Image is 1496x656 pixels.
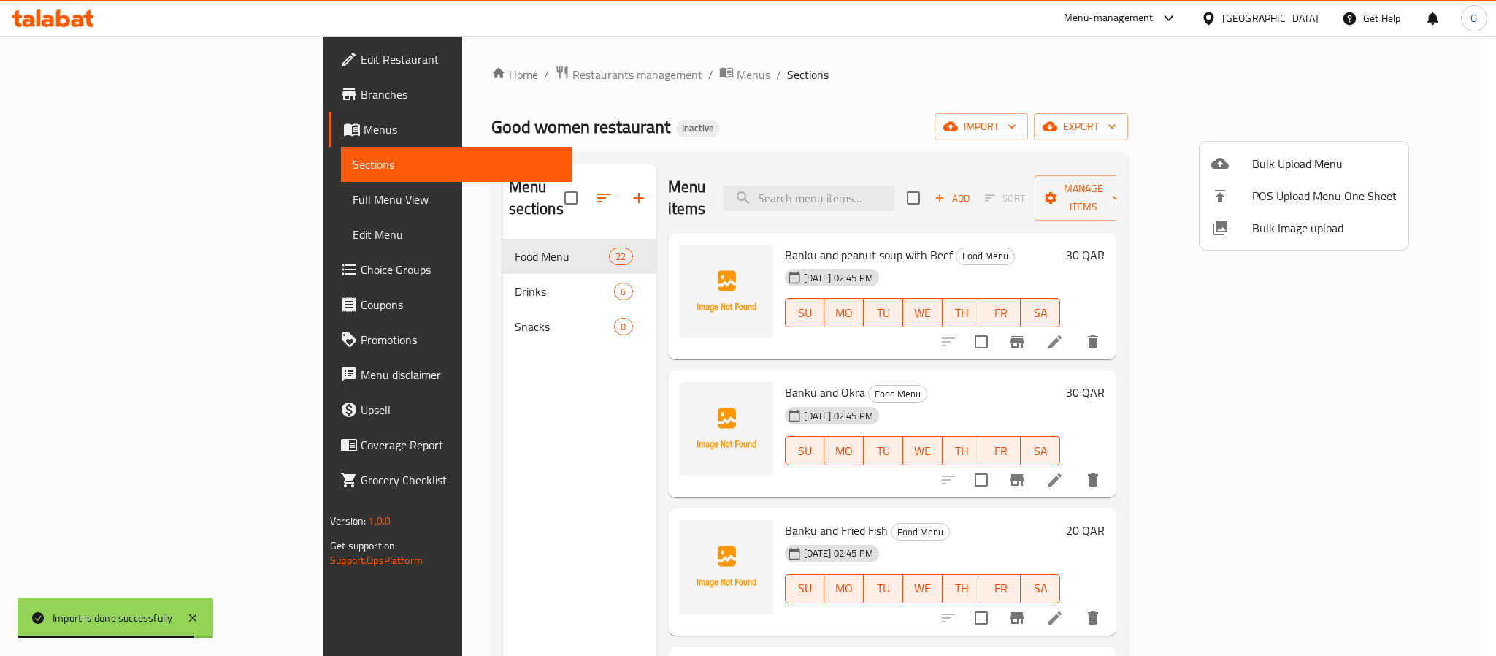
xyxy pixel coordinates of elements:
li: Upload bulk menu [1200,148,1408,180]
span: Bulk Image upload [1252,219,1397,237]
div: Import is done successfully [53,610,172,626]
span: POS Upload Menu One Sheet [1252,187,1397,205]
li: POS Upload Menu One Sheet [1200,180,1408,212]
span: Bulk Upload Menu [1252,155,1397,172]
